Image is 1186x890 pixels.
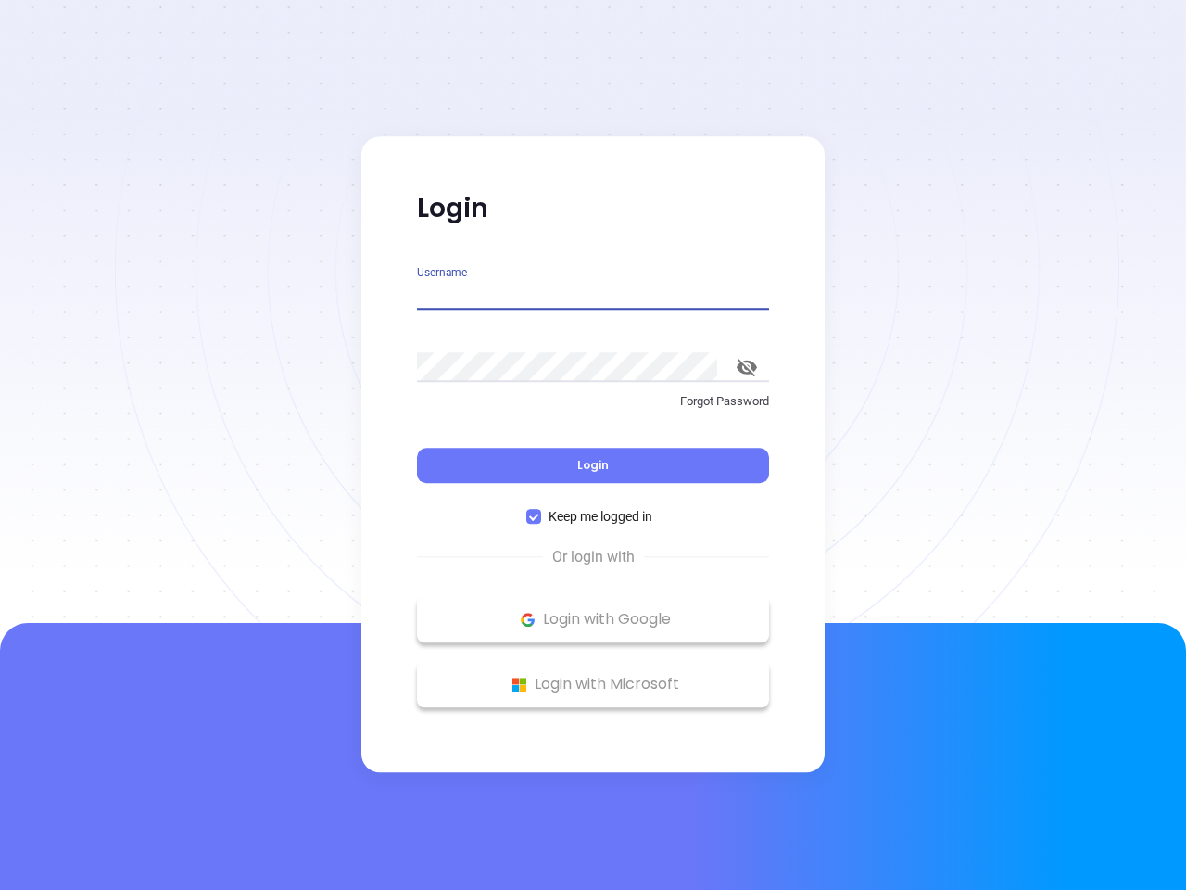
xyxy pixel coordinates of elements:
[577,457,609,473] span: Login
[417,661,769,707] button: Microsoft Logo Login with Microsoft
[543,546,644,568] span: Or login with
[426,670,760,698] p: Login with Microsoft
[417,392,769,426] a: Forgot Password
[426,605,760,633] p: Login with Google
[417,392,769,411] p: Forgot Password
[417,267,467,278] label: Username
[417,596,769,642] button: Google Logo Login with Google
[725,345,769,389] button: toggle password visibility
[508,673,531,696] img: Microsoft Logo
[516,608,539,631] img: Google Logo
[417,192,769,225] p: Login
[541,506,660,527] span: Keep me logged in
[417,448,769,483] button: Login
